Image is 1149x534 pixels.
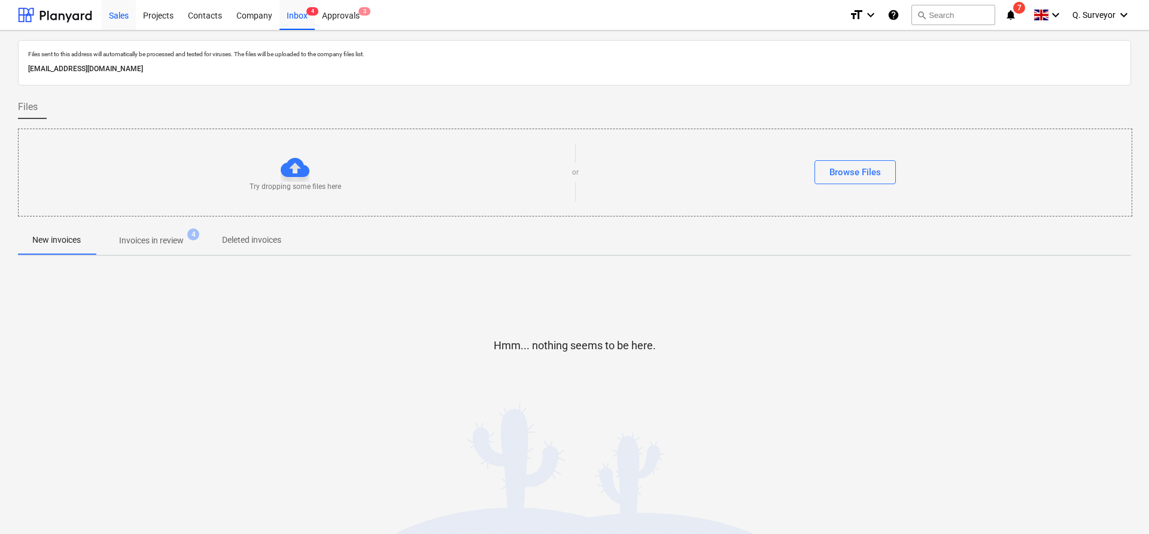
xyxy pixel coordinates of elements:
[911,5,995,25] button: Search
[887,8,899,22] i: Knowledge base
[32,234,81,246] p: New invoices
[187,228,199,240] span: 4
[119,234,184,247] p: Invoices in review
[849,8,864,22] i: format_size
[250,182,341,192] p: Try dropping some files here
[28,50,1121,58] p: Files sent to this address will automatically be processed and tested for viruses. The files will...
[222,234,281,246] p: Deleted invoices
[18,129,1132,216] div: Try dropping some files hereorBrowse Files
[28,63,1121,75] p: [EMAIL_ADDRESS][DOMAIN_NAME]
[494,338,656,353] p: Hmm... nothing seems to be here.
[358,7,370,16] span: 3
[829,164,881,180] div: Browse Files
[864,8,878,22] i: keyboard_arrow_down
[572,167,579,178] p: or
[814,160,896,184] button: Browse Files
[1005,8,1017,22] i: notifications
[1048,8,1063,22] i: keyboard_arrow_down
[917,10,926,20] span: search
[1072,10,1115,20] span: Q. Surveyor
[18,100,38,114] span: Files
[306,7,318,16] span: 4
[1117,8,1131,22] i: keyboard_arrow_down
[1013,2,1025,14] span: 7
